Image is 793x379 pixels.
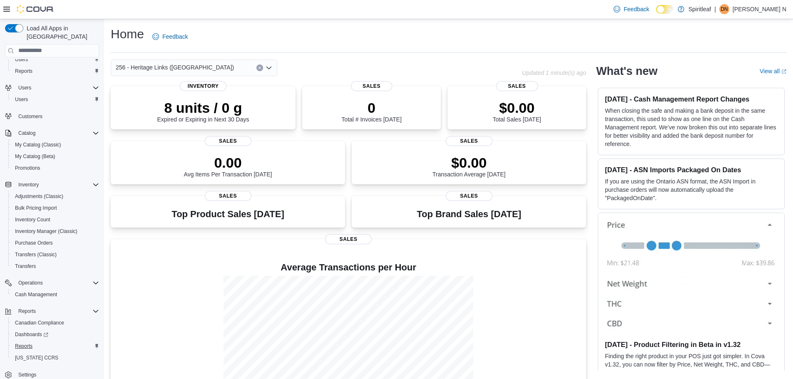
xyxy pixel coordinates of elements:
img: Cova [17,5,54,13]
h3: [DATE] - ASN Imports Packaged On Dates [605,166,778,174]
span: Users [18,84,31,91]
button: Users [8,54,102,65]
button: Canadian Compliance [8,317,102,329]
span: Transfers (Classic) [12,250,99,260]
button: Inventory Count [8,214,102,225]
p: $0.00 [433,154,506,171]
span: Canadian Compliance [12,318,99,328]
span: Sales [205,136,251,146]
span: Sales [351,81,393,91]
span: Transfers [15,263,36,270]
span: Users [12,94,99,104]
p: | [714,4,716,14]
button: Inventory [15,180,42,190]
div: Expired or Expiring in Next 30 Days [157,99,249,123]
h3: [DATE] - Cash Management Report Changes [605,95,778,103]
span: Inventory Manager (Classic) [15,228,77,235]
span: Dashboards [12,329,99,339]
button: Reports [8,340,102,352]
span: Reports [15,306,99,316]
span: Reports [12,66,99,76]
button: Users [2,82,102,94]
span: Adjustments (Classic) [12,191,99,201]
button: Cash Management [8,289,102,300]
a: [US_STATE] CCRS [12,353,62,363]
p: 0 [341,99,401,116]
a: Purchase Orders [12,238,56,248]
a: Canadian Compliance [12,318,67,328]
span: Feedback [162,32,188,41]
span: Customers [15,111,99,121]
span: Dashboards [15,331,48,338]
span: Transfers (Classic) [15,251,57,258]
a: Users [12,54,31,64]
p: If you are using the Ontario ASN format, the ASN Import in purchase orders will now automatically... [605,177,778,202]
span: Operations [18,280,43,286]
span: Sales [446,191,492,201]
span: 256 - Heritage Links ([GEOGRAPHIC_DATA]) [116,62,234,72]
button: Catalog [15,128,39,138]
a: Dashboards [12,329,52,339]
span: Inventory Manager (Classic) [12,226,99,236]
div: Duyen N [719,4,729,14]
button: Operations [15,278,46,288]
span: Cash Management [12,290,99,300]
span: DN [721,4,728,14]
a: Inventory Count [12,215,54,225]
svg: External link [781,69,786,74]
span: Catalog [15,128,99,138]
a: Feedback [149,28,191,45]
span: My Catalog (Beta) [15,153,55,160]
p: $0.00 [492,99,541,116]
p: 8 units / 0 g [157,99,249,116]
span: Purchase Orders [15,240,53,246]
a: Promotions [12,163,44,173]
span: Sales [205,191,251,201]
div: Transaction Average [DATE] [433,154,506,178]
button: Adjustments (Classic) [8,191,102,202]
span: Users [12,54,99,64]
a: Adjustments (Classic) [12,191,67,201]
a: Cash Management [12,290,60,300]
a: Reports [12,66,36,76]
h2: What's new [596,64,657,78]
button: Catalog [2,127,102,139]
span: Users [15,56,28,63]
p: [PERSON_NAME] N [733,4,786,14]
h3: Top Brand Sales [DATE] [417,209,521,219]
span: Sales [496,81,538,91]
button: Users [8,94,102,105]
span: Reports [15,68,32,74]
span: Catalog [18,130,35,136]
span: Adjustments (Classic) [15,193,63,200]
button: Operations [2,277,102,289]
button: Reports [2,305,102,317]
span: Inventory [15,180,99,190]
span: Sales [325,234,372,244]
span: Users [15,83,99,93]
button: Inventory [2,179,102,191]
span: Bulk Pricing Import [12,203,99,213]
span: Inventory [180,81,226,91]
button: [US_STATE] CCRS [8,352,102,364]
span: Purchase Orders [12,238,99,248]
a: Feedback [610,1,652,17]
p: 0.00 [184,154,272,171]
span: Inventory [18,181,39,188]
button: Inventory Manager (Classic) [8,225,102,237]
span: Load All Apps in [GEOGRAPHIC_DATA] [23,24,99,41]
h1: Home [111,26,144,42]
span: Inventory Count [12,215,99,225]
span: Operations [15,278,99,288]
span: My Catalog (Beta) [12,151,99,161]
p: Spiritleaf [689,4,711,14]
button: Bulk Pricing Import [8,202,102,214]
a: Customers [15,111,46,121]
button: Reports [15,306,39,316]
a: Inventory Manager (Classic) [12,226,81,236]
h3: Top Product Sales [DATE] [172,209,284,219]
span: Cash Management [15,291,57,298]
button: Reports [8,65,102,77]
span: Washington CCRS [12,353,99,363]
a: View allExternal link [760,68,786,74]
